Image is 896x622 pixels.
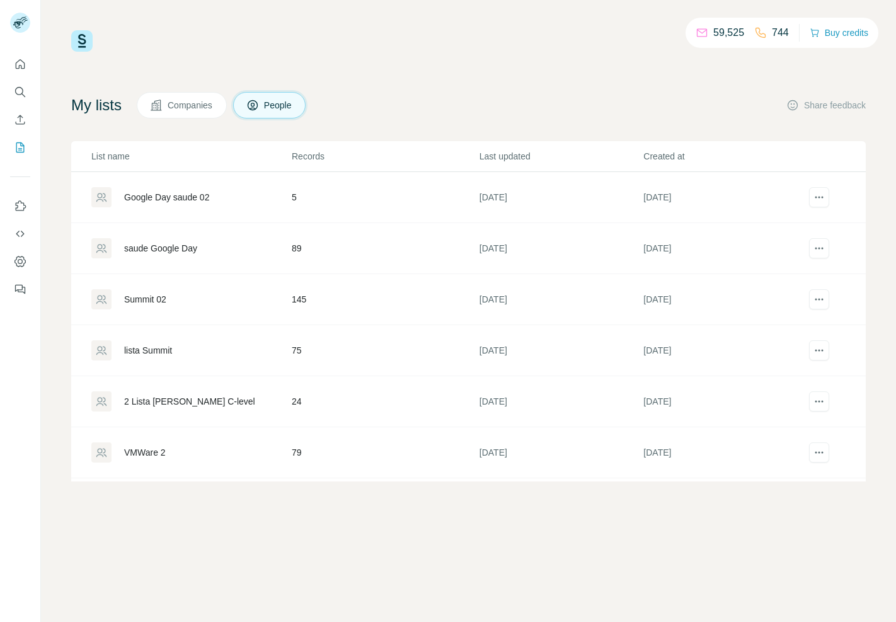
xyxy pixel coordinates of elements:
[643,478,807,529] td: [DATE]
[91,150,290,163] p: List name
[291,274,479,325] td: 145
[124,293,166,306] div: Summit 02
[643,325,807,376] td: [DATE]
[809,289,829,309] button: actions
[291,376,479,427] td: 24
[10,222,30,245] button: Use Surfe API
[643,150,807,163] p: Created at
[479,274,643,325] td: [DATE]
[10,53,30,76] button: Quick start
[643,427,807,478] td: [DATE]
[809,391,829,412] button: actions
[291,172,479,223] td: 5
[772,25,789,40] p: 744
[810,24,868,42] button: Buy credits
[124,446,166,459] div: VMWare 2
[71,30,93,52] img: Surfe Logo
[479,376,643,427] td: [DATE]
[10,278,30,301] button: Feedback
[10,136,30,159] button: My lists
[124,395,255,408] div: 2 Lista [PERSON_NAME] C-level
[713,25,744,40] p: 59,525
[643,274,807,325] td: [DATE]
[10,108,30,131] button: Enrich CSV
[71,95,122,115] h4: My lists
[10,250,30,273] button: Dashboard
[291,325,479,376] td: 75
[786,99,866,112] button: Share feedback
[291,478,479,529] td: 79
[168,99,214,112] span: Companies
[479,172,643,223] td: [DATE]
[124,344,172,357] div: lista Summit
[479,223,643,274] td: [DATE]
[479,325,643,376] td: [DATE]
[264,99,293,112] span: People
[643,172,807,223] td: [DATE]
[291,223,479,274] td: 89
[809,187,829,207] button: actions
[124,191,209,204] div: Google Day saude 02
[643,223,807,274] td: [DATE]
[10,81,30,103] button: Search
[809,442,829,463] button: actions
[479,478,643,529] td: [DATE]
[479,427,643,478] td: [DATE]
[480,150,643,163] p: Last updated
[291,427,479,478] td: 79
[643,376,807,427] td: [DATE]
[10,195,30,217] button: Use Surfe on LinkedIn
[124,242,197,255] div: saude Google Day
[809,340,829,360] button: actions
[809,238,829,258] button: actions
[292,150,478,163] p: Records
